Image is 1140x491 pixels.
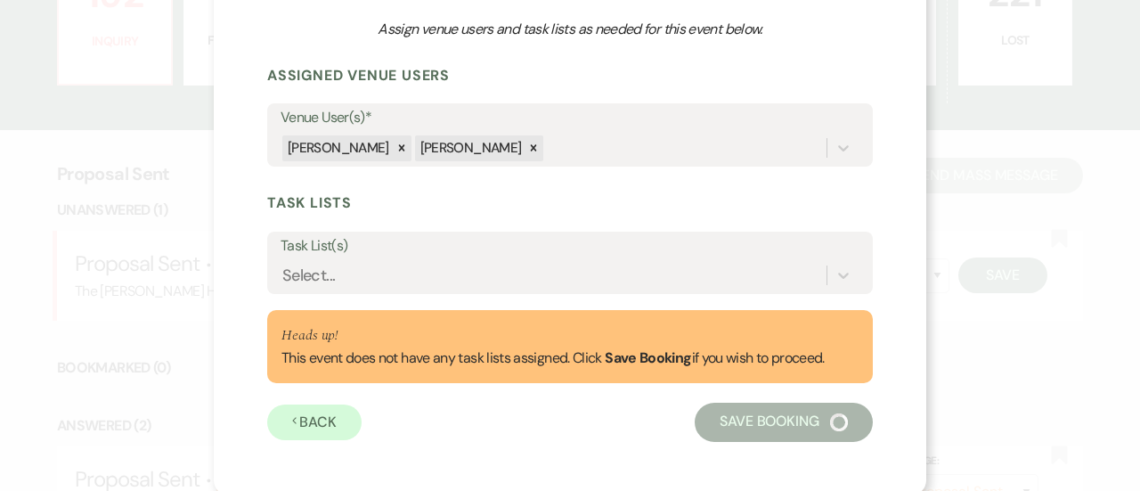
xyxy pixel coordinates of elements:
[695,403,873,442] button: Save Booking
[328,20,812,39] h3: Assign venue users and task lists as needed for this event below.
[267,193,873,213] h3: Task Lists
[415,135,525,161] div: [PERSON_NAME]
[281,324,825,348] p: Heads up!
[267,405,362,440] button: Back
[830,413,848,431] img: loading spinner
[281,324,825,369] div: This event does not have any task lists assigned. Click if you wish to proceed.
[267,66,873,86] h3: Assigned Venue Users
[282,135,392,161] div: [PERSON_NAME]
[281,233,859,259] label: Task List(s)
[281,105,859,131] label: Venue User(s)*
[282,264,335,288] div: Select...
[605,348,691,367] b: Save Booking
